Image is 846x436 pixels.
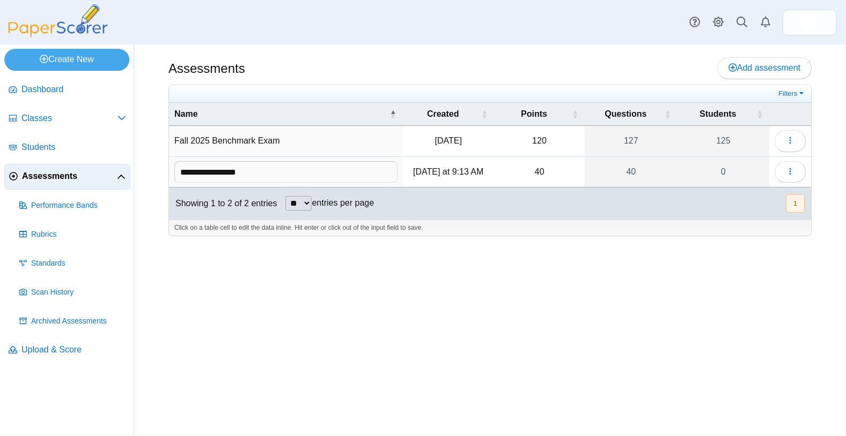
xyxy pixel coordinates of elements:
[572,103,578,125] span: Points : Activate to sort
[494,126,585,156] td: 120
[678,126,769,156] a: 125
[585,157,678,187] a: 40
[665,103,671,125] span: Questions : Activate to sort
[786,194,805,212] button: 1
[717,57,812,79] a: Add assessment
[31,316,126,327] span: Archived Assessments
[481,103,488,125] span: Created : Activate to sort
[783,10,836,35] a: ps.08Dk8HiHb5BR1L0X
[729,63,800,72] span: Add assessment
[521,109,547,118] span: Points
[31,287,126,298] span: Scan History
[4,135,130,161] a: Students
[169,220,811,236] div: Click on a table cell to edit the data inline. Hit enter or click out of the input field to save.
[4,49,129,70] a: Create New
[312,198,374,207] label: entries per page
[15,193,130,219] a: Performance Bands
[754,11,777,34] a: Alerts
[31,229,126,240] span: Rubrics
[678,157,769,187] a: 0
[427,109,459,118] span: Created
[4,77,130,103] a: Dashboard
[4,337,130,363] a: Upload & Score
[21,141,126,153] span: Students
[169,126,403,156] td: Fall 2025 Benchmark Exam
[169,187,277,220] div: Showing 1 to 2 of 2 entries
[801,14,818,31] span: Casey Shaffer
[785,194,805,212] nav: pagination
[15,222,130,247] a: Rubrics
[435,136,462,145] time: Jul 21, 2025 at 3:18 PM
[31,258,126,269] span: Standards
[4,4,112,37] img: PaperScorer
[4,29,112,39] a: PaperScorer
[4,164,130,190] a: Assessments
[801,14,818,31] img: ps.08Dk8HiHb5BR1L0X
[174,109,198,118] span: Name
[15,280,130,305] a: Scan History
[4,106,130,132] a: Classes
[31,200,126,211] span: Performance Bands
[585,126,678,156] a: 127
[15,251,130,276] a: Standards
[776,88,808,99] a: Filters
[21,112,117,124] span: Classes
[168,59,245,78] h1: Assessments
[21,84,126,95] span: Dashboard
[756,103,763,125] span: Students : Activate to sort
[413,167,483,176] time: Aug 21, 2025 at 9:13 AM
[21,344,126,356] span: Upload & Score
[494,157,585,187] td: 40
[390,103,396,125] span: Name : Activate to invert sorting
[700,109,736,118] span: Students
[22,170,117,182] span: Assessments
[15,309,130,334] a: Archived Assessments
[605,109,646,118] span: Questions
